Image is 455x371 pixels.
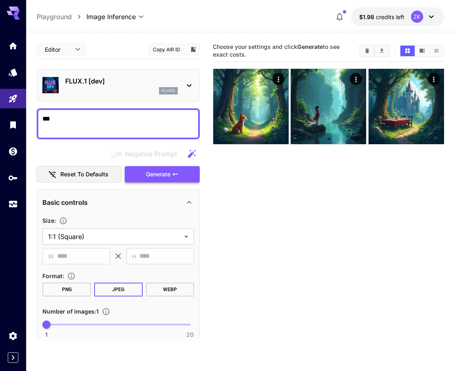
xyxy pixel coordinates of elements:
[213,69,289,144] img: Z
[37,166,121,183] button: Reset to defaults
[359,45,390,57] div: Clear ImagesDownload All
[99,307,113,316] button: Specify how many images to generate in a single request. Each image generation will be charged se...
[428,73,440,85] div: Actions
[297,43,323,50] b: Generate
[8,352,18,363] button: Expand sidebar
[376,13,404,20] span: credits left
[42,217,56,224] span: Size :
[86,12,136,22] span: Image Inference
[132,252,136,261] span: H
[8,120,18,130] div: Library
[148,44,185,55] button: Copy AIR ID
[213,43,340,58] span: Choose your settings and click to see exact costs.
[400,45,444,57] div: Show images in grid viewShow images in video viewShow images in list view
[65,76,178,86] p: FLUX.1 [dev]
[48,252,54,261] span: W
[8,41,18,51] div: Home
[109,149,183,159] span: Negative prompts are not compatible with the selected model.
[64,272,79,280] button: Choose the file format for the output image.
[125,149,177,159] span: Negative Prompt
[8,331,18,341] div: Settings
[272,73,285,85] div: Actions
[8,146,18,156] div: Wallet
[359,13,404,21] div: $1.9846
[56,217,71,225] button: Adjust the dimensions of the generated image by specifying its width and height in pixels, or sel...
[350,73,362,85] div: Actions
[415,46,429,56] button: Show images in video view
[42,73,194,98] div: FLUX.1 [dev]flux1d
[146,283,194,296] button: WEBP
[48,232,181,241] span: 1:1 (Square)
[369,69,444,144] img: 9k=
[359,13,376,20] span: $1.98
[8,199,18,209] div: Usage
[146,169,170,180] span: Generate
[42,283,91,296] button: PNG
[375,46,389,56] button: Download All
[8,67,18,77] div: Models
[37,12,72,22] a: Playground
[42,193,194,212] div: Basic controls
[8,173,18,183] div: API Keys
[291,69,366,144] img: 2Q==
[37,12,86,22] nav: breadcrumb
[351,7,444,26] button: $1.9846ZK
[94,283,143,296] button: JPEG
[42,272,64,279] span: Format :
[360,46,374,56] button: Clear Images
[125,166,200,183] button: Generate
[42,198,88,207] p: Basic controls
[411,11,423,23] div: ZK
[45,45,70,54] span: Editor
[186,331,194,339] span: 20
[8,94,18,104] div: Playground
[190,44,197,54] button: Add to library
[429,46,444,56] button: Show images in list view
[42,308,99,315] span: Number of images : 1
[400,46,415,56] button: Show images in grid view
[161,88,175,94] p: flux1d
